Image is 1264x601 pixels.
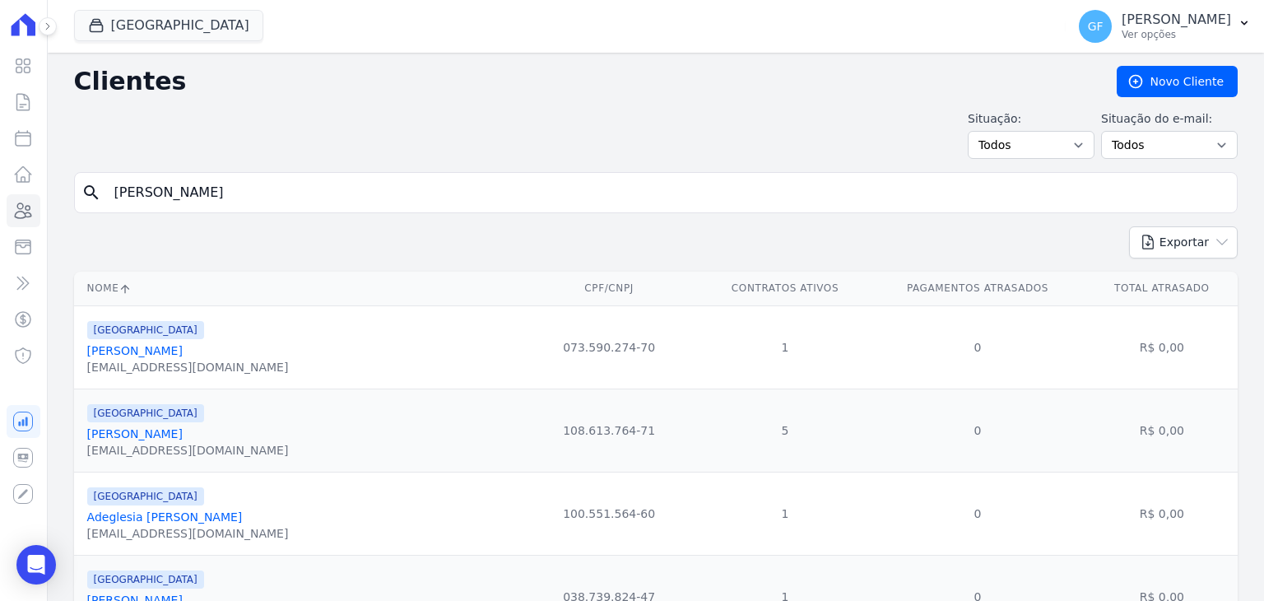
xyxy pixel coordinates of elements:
button: [GEOGRAPHIC_DATA] [74,10,263,41]
td: R$ 0,00 [1086,472,1238,555]
th: CPF/CNPJ [518,272,701,305]
a: Novo Cliente [1117,66,1238,97]
input: Buscar por nome, CPF ou e-mail [105,176,1230,209]
span: [GEOGRAPHIC_DATA] [87,404,204,422]
i: search [81,183,101,203]
td: 0 [869,305,1085,389]
th: Pagamentos Atrasados [869,272,1085,305]
a: Adeglesia [PERSON_NAME] [87,510,243,524]
td: 108.613.764-71 [518,389,701,472]
span: [GEOGRAPHIC_DATA] [87,571,204,589]
td: 0 [869,472,1085,555]
p: [PERSON_NAME] [1122,12,1231,28]
td: R$ 0,00 [1086,305,1238,389]
td: 1 [701,472,870,555]
th: Nome [74,272,518,305]
span: [GEOGRAPHIC_DATA] [87,487,204,505]
th: Total Atrasado [1086,272,1238,305]
td: 100.551.564-60 [518,472,701,555]
td: 0 [869,389,1085,472]
h2: Clientes [74,67,1090,96]
label: Situação do e-mail: [1101,110,1238,128]
span: GF [1088,21,1104,32]
span: [GEOGRAPHIC_DATA] [87,321,204,339]
td: 1 [701,305,870,389]
a: [PERSON_NAME] [87,427,183,440]
p: Ver opções [1122,28,1231,41]
button: Exportar [1129,226,1238,259]
td: R$ 0,00 [1086,389,1238,472]
label: Situação: [968,110,1094,128]
a: [PERSON_NAME] [87,344,183,357]
div: [EMAIL_ADDRESS][DOMAIN_NAME] [87,359,289,375]
td: 5 [701,389,870,472]
td: 073.590.274-70 [518,305,701,389]
div: [EMAIL_ADDRESS][DOMAIN_NAME] [87,442,289,459]
div: [EMAIL_ADDRESS][DOMAIN_NAME] [87,525,289,542]
div: Open Intercom Messenger [16,545,56,585]
button: GF [PERSON_NAME] Ver opções [1066,3,1264,49]
th: Contratos Ativos [701,272,870,305]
